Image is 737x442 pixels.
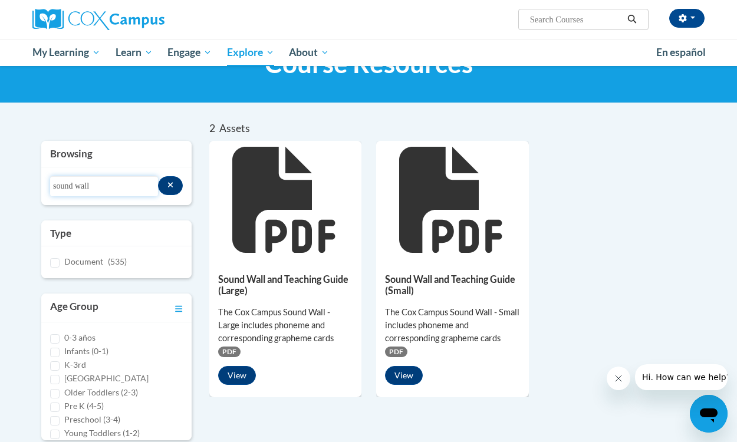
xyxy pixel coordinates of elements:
a: Cox Campus [32,9,245,30]
span: About [289,45,329,60]
a: About [282,39,337,66]
a: Explore [219,39,282,66]
button: Search [623,12,641,27]
iframe: Message from company [635,364,728,390]
button: View [385,366,423,385]
a: My Learning [25,39,108,66]
button: Search resources [158,176,183,195]
span: PDF [218,347,241,357]
span: En español [656,46,706,58]
div: Main menu [24,39,713,66]
iframe: Close message [607,367,630,390]
label: [GEOGRAPHIC_DATA] [64,372,149,385]
a: Learn [108,39,160,66]
div: The Cox Campus Sound Wall - Large includes phoneme and corresponding grapheme cards [218,306,353,345]
span: Learn [116,45,153,60]
span: PDF [385,347,407,357]
input: Search resources [50,176,158,196]
a: En español [649,40,713,65]
label: Infants (0-1) [64,345,108,358]
span: Assets [219,122,250,134]
a: Toggle collapse [175,299,183,316]
a: Engage [160,39,219,66]
label: 0-3 años [64,331,96,344]
label: K-3rd [64,358,86,371]
h5: Sound Wall and Teaching Guide (Large) [218,273,353,296]
span: (535) [108,256,127,266]
div: The Cox Campus Sound Wall - Small includes phoneme and corresponding grapheme cards [385,306,519,345]
label: Preschool (3-4) [64,413,120,426]
img: Cox Campus [32,9,164,30]
h3: Type [50,226,183,240]
button: Account Settings [669,9,705,28]
h3: Age Group [50,299,98,316]
iframe: Button to launch messaging window [690,395,728,433]
label: Older Toddlers (2-3) [64,386,138,399]
span: Document [64,256,103,266]
span: My Learning [32,45,100,60]
span: 2 [209,122,215,134]
span: Explore [227,45,274,60]
h5: Sound Wall and Teaching Guide (Small) [385,273,519,296]
input: Search Courses [529,12,623,27]
span: Engage [167,45,212,60]
label: Young Toddlers (1-2) [64,427,140,440]
label: Pre K (4-5) [64,400,104,413]
button: View [218,366,256,385]
h3: Browsing [50,147,183,161]
span: Hi. How can we help? [7,8,96,18]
